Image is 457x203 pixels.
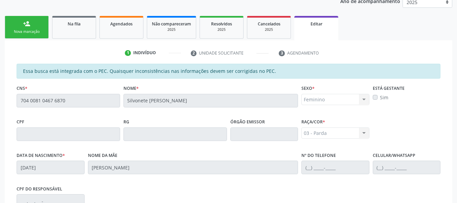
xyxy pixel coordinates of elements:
div: Essa busca está integrada com o PEC. Quaisquer inconsistências nas informações devem ser corrigid... [17,64,440,79]
label: Sexo [301,83,315,94]
label: Está gestante [373,83,405,94]
div: Indivíduo [133,50,156,56]
label: Sim [380,94,388,101]
label: Nome [123,83,139,94]
label: Nome da mãe [88,150,117,161]
span: Agendados [110,21,133,27]
div: person_add [23,20,30,27]
label: Nº do Telefone [301,150,336,161]
input: (__) _____-_____ [301,161,369,174]
label: Celular/WhatsApp [373,150,415,161]
div: 1 [125,50,131,56]
span: Editar [311,21,322,27]
label: RG [123,117,129,127]
label: CNS [17,83,27,94]
input: (__) _____-_____ [373,161,441,174]
label: CPF do responsável [17,184,62,194]
input: __/__/____ [17,161,85,174]
span: Resolvidos [211,21,232,27]
span: Na fila [68,21,81,27]
div: 2025 [252,27,286,32]
span: Não compareceram [152,21,191,27]
label: CPF [17,117,24,127]
div: Nova marcação [10,29,44,34]
label: Data de nascimento [17,150,65,161]
div: 2025 [205,27,238,32]
label: Raça/cor [301,117,325,127]
label: Órgão emissor [230,117,265,127]
span: Cancelados [258,21,280,27]
div: 2025 [152,27,191,32]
